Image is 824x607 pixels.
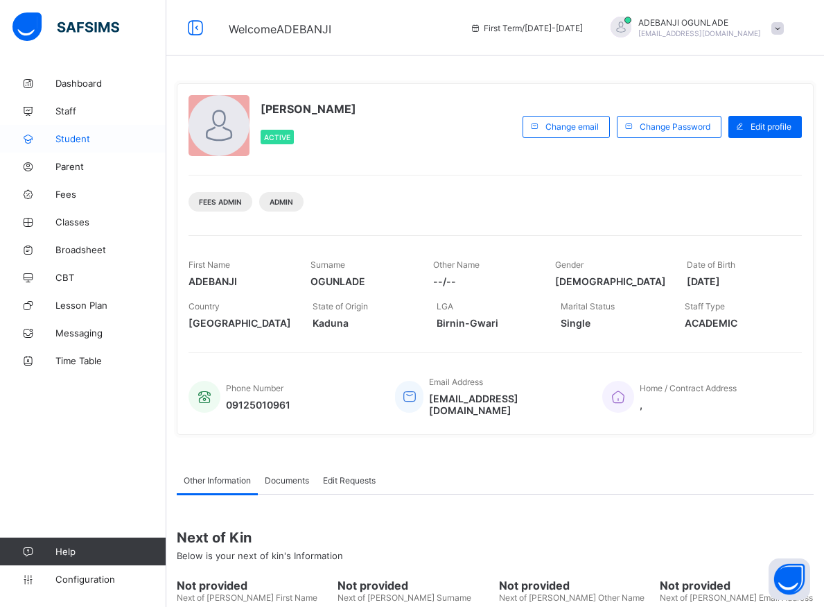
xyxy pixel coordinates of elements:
span: ADEBANJI OGUNLADE [638,17,761,28]
span: Surname [310,259,345,270]
span: Messaging [55,327,166,339]
span: Next of Kin [177,529,814,546]
span: Help [55,546,166,557]
span: Other Information [184,475,251,486]
span: [EMAIL_ADDRESS][DOMAIN_NAME] [429,393,581,416]
span: Change Password [640,121,710,132]
span: Edit Requests [323,475,376,486]
span: Home / Contract Address [640,383,737,393]
span: Active [264,133,290,142]
span: Not provided [499,579,653,592]
span: ADEBANJI [189,275,290,287]
span: ACADEMIC [685,317,788,329]
span: --/-- [433,275,534,287]
span: Documents [265,475,309,486]
span: Phone Number [226,383,283,393]
span: Other Name [433,259,480,270]
span: Staff Type [685,301,725,311]
span: Staff [55,105,166,117]
span: Marital Status [561,301,615,311]
span: CBT [55,272,166,283]
span: Kaduna [313,317,416,329]
button: Open asap [769,558,810,600]
img: safsims [12,12,119,42]
span: Next of [PERSON_NAME] First Name [177,592,317,603]
span: [EMAIL_ADDRESS][DOMAIN_NAME] [638,29,761,37]
span: Email Address [429,377,483,387]
span: Welcome ADEBANJI [229,22,331,36]
span: Dashboard [55,78,166,89]
span: [DATE] [687,275,788,287]
span: OGUNLADE [310,275,412,287]
span: First Name [189,259,230,270]
span: Not provided [338,579,491,592]
span: Not provided [660,579,814,592]
span: Fees Admin [199,198,242,206]
span: LGA [437,301,453,311]
span: Below is your next of kin's Information [177,550,343,561]
span: State of Origin [313,301,368,311]
span: Next of [PERSON_NAME] Email Address [660,592,813,603]
span: Gender [555,259,584,270]
span: Change email [545,121,599,132]
span: [PERSON_NAME] [261,102,356,116]
span: Time Table [55,355,166,366]
span: [GEOGRAPHIC_DATA] [189,317,292,329]
span: 09125010961 [226,399,290,411]
span: Configuration [55,574,166,585]
span: Lesson Plan [55,300,166,311]
span: Student [55,133,166,144]
span: [DEMOGRAPHIC_DATA] [555,275,666,287]
span: Fees [55,189,166,200]
span: session/term information [470,23,583,33]
span: Single [561,317,664,329]
span: Next of [PERSON_NAME] Other Name [499,592,645,603]
span: Broadsheet [55,244,166,255]
span: Classes [55,216,166,228]
span: Date of Birth [687,259,735,270]
span: Not provided [177,579,331,592]
span: Parent [55,161,166,172]
span: Edit profile [751,121,791,132]
span: Admin [270,198,293,206]
span: Next of [PERSON_NAME] Surname [338,592,471,603]
span: Birnin-Gwari [437,317,540,329]
span: Country [189,301,220,311]
div: ADEBANJIOGUNLADE [597,17,791,40]
span: , [640,399,737,411]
